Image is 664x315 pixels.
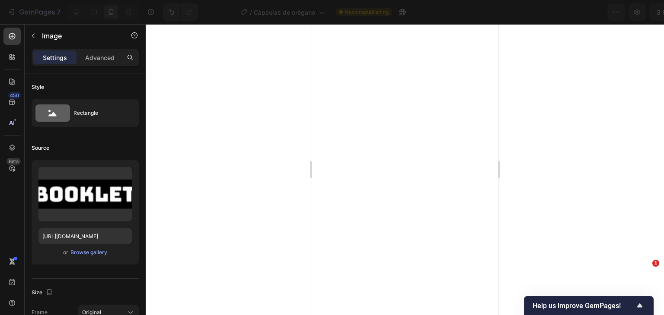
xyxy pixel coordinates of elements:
[635,273,655,293] iframe: Intercom live chat
[483,3,571,21] button: 3 products assigned
[491,8,552,17] span: 3 products assigned
[70,248,108,257] button: Browse gallery
[32,83,44,91] div: Style
[312,24,498,315] iframe: Design area
[575,3,603,21] button: Save
[32,144,49,152] div: Source
[57,7,61,17] p: 7
[533,302,635,310] span: Help us improve GemPages!
[73,103,126,123] div: Rectangle
[345,8,389,16] span: Need republishing
[3,3,64,21] button: 7
[614,8,635,17] div: Publish
[43,53,67,62] p: Settings
[38,167,132,221] img: preview-image
[607,3,643,21] button: Publish
[85,53,115,62] p: Advanced
[250,8,252,17] span: /
[38,228,132,244] input: https://example.com/image.jpg
[32,287,54,299] div: Size
[254,8,315,17] span: Cápsulas de orégano
[163,3,198,21] div: Undo/Redo
[533,300,645,311] button: Show survey - Help us improve GemPages!
[70,249,107,256] div: Browse gallery
[63,247,68,258] span: or
[652,260,659,267] span: 1
[582,9,596,16] span: Save
[6,158,21,165] div: Beta
[42,31,115,41] p: Image
[8,92,21,99] div: 450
